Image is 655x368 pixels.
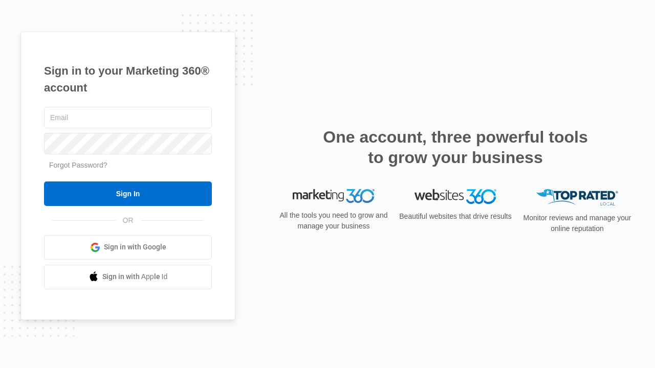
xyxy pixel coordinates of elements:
[44,107,212,128] input: Email
[536,189,618,206] img: Top Rated Local
[104,242,166,252] span: Sign in with Google
[276,210,391,232] p: All the tools you need to grow and manage your business
[44,181,212,206] input: Sign In
[414,189,496,204] img: Websites 360
[398,211,513,222] p: Beautiful websites that drive results
[49,161,107,169] a: Forgot Password?
[320,127,591,168] h2: One account, three powerful tools to grow your business
[44,62,212,96] h1: Sign in to your Marketing 360® account
[44,265,212,289] a: Sign in with Apple Id
[293,189,375,203] img: Marketing 360
[116,215,141,226] span: OR
[102,271,168,282] span: Sign in with Apple Id
[44,235,212,260] a: Sign in with Google
[520,213,635,234] p: Monitor reviews and manage your online reputation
